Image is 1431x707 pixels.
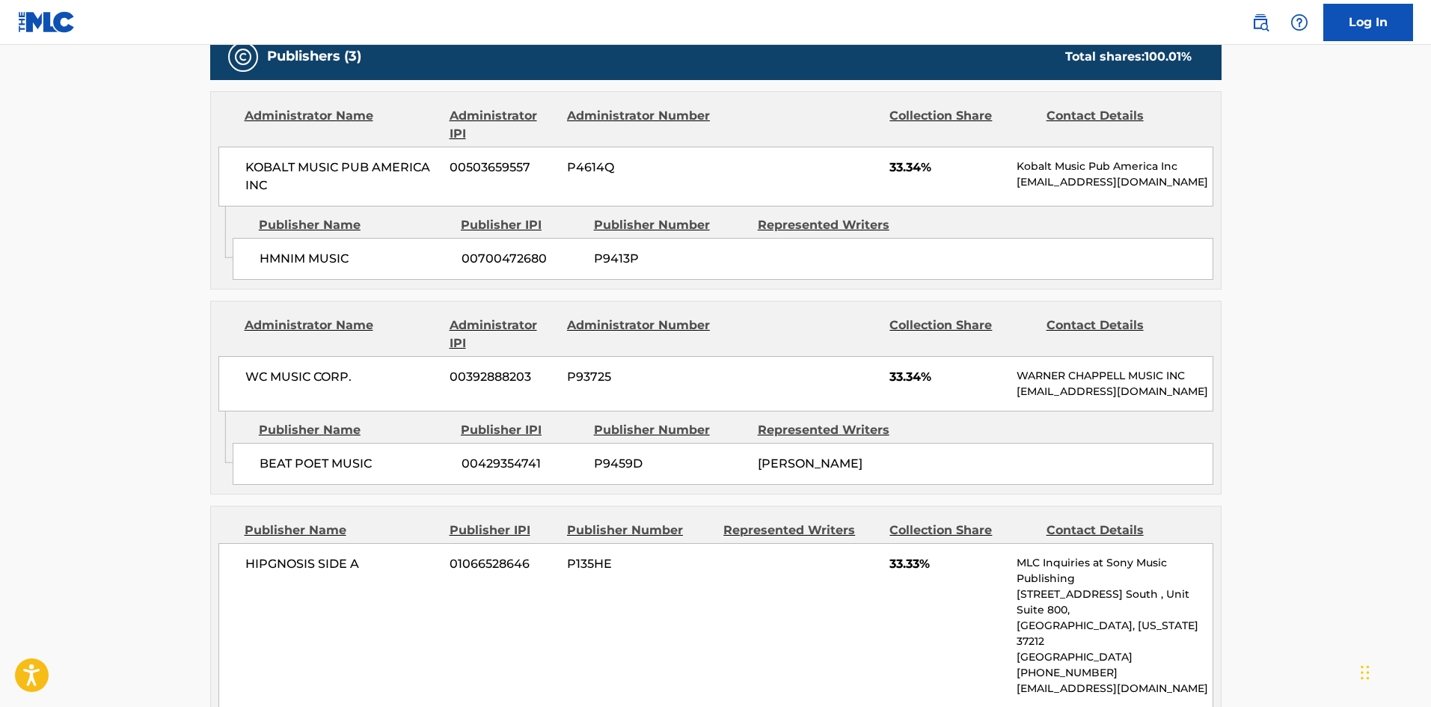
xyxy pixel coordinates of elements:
span: HIPGNOSIS SIDE A [245,555,439,573]
h5: Publishers (3) [267,48,361,65]
div: Contact Details [1047,107,1192,143]
p: Kobalt Music Pub America Inc [1017,159,1212,174]
span: 00700472680 [462,250,583,268]
span: 33.33% [889,555,1005,573]
img: search [1251,13,1269,31]
div: Collection Share [889,521,1035,539]
span: 33.34% [889,368,1005,386]
div: Represented Writers [758,216,910,234]
p: [EMAIL_ADDRESS][DOMAIN_NAME] [1017,174,1212,190]
span: 33.34% [889,159,1005,177]
div: Contact Details [1047,316,1192,352]
div: Collection Share [889,316,1035,352]
span: WC MUSIC CORP. [245,368,439,386]
iframe: Chat Widget [1356,635,1431,707]
span: 100.01 % [1145,49,1192,64]
div: Administrator Name [245,316,438,352]
div: Publisher IPI [461,216,583,234]
span: P135HE [567,555,712,573]
div: Represented Writers [758,421,910,439]
span: KOBALT MUSIC PUB AMERICA INC [245,159,439,195]
div: Represented Writers [723,521,878,539]
div: Publisher Name [259,216,450,234]
img: help [1290,13,1308,31]
div: Administrator Name [245,107,438,143]
div: Publisher Number [594,216,747,234]
p: [GEOGRAPHIC_DATA] [1017,649,1212,665]
p: MLC Inquiries at Sony Music Publishing [1017,555,1212,587]
p: WARNER CHAPPELL MUSIC INC [1017,368,1212,384]
p: [EMAIL_ADDRESS][DOMAIN_NAME] [1017,384,1212,400]
div: Publisher Name [259,421,450,439]
span: P4614Q [567,159,712,177]
span: P93725 [567,368,712,386]
img: MLC Logo [18,11,76,33]
div: Administrator Number [567,316,712,352]
div: Collection Share [889,107,1035,143]
img: Publishers [234,48,252,66]
p: [GEOGRAPHIC_DATA], [US_STATE] 37212 [1017,618,1212,649]
div: Publisher Number [594,421,747,439]
div: Drag [1361,650,1370,695]
span: P9459D [594,455,747,473]
div: Total shares: [1065,48,1192,66]
div: Administrator IPI [450,316,556,352]
span: P9413P [594,250,747,268]
div: Publisher IPI [450,521,556,539]
span: 00392888203 [450,368,556,386]
div: Help [1284,7,1314,37]
span: BEAT POET MUSIC [260,455,450,473]
span: 00503659557 [450,159,556,177]
p: [PHONE_NUMBER] [1017,665,1212,681]
div: Publisher Number [567,521,712,539]
span: 00429354741 [462,455,583,473]
span: HMNIM MUSIC [260,250,450,268]
a: Public Search [1245,7,1275,37]
p: [STREET_ADDRESS] South , Unit Suite 800, [1017,587,1212,618]
div: Administrator IPI [450,107,556,143]
div: Publisher Name [245,521,438,539]
div: Administrator Number [567,107,712,143]
a: Log In [1323,4,1413,41]
p: [EMAIL_ADDRESS][DOMAIN_NAME] [1017,681,1212,697]
span: [PERSON_NAME] [758,456,862,471]
div: Publisher IPI [461,421,583,439]
div: Contact Details [1047,521,1192,539]
span: 01066528646 [450,555,556,573]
